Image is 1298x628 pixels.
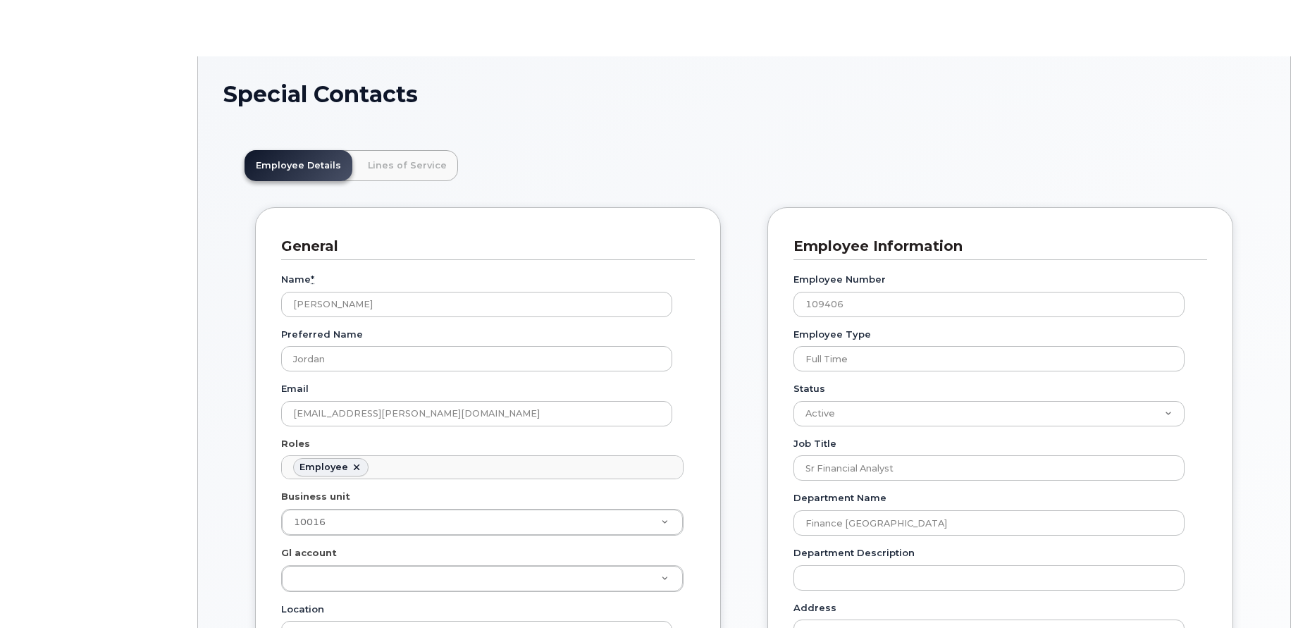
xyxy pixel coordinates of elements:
[223,82,1265,106] h1: Special Contacts
[793,237,1197,256] h3: Employee Information
[281,382,309,395] label: Email
[357,150,458,181] a: Lines of Service
[281,603,324,616] label: Location
[793,437,836,450] label: Job Title
[281,490,350,503] label: Business unit
[793,382,825,395] label: Status
[281,328,363,341] label: Preferred Name
[299,462,348,473] div: Employee
[281,237,684,256] h3: General
[793,328,871,341] label: Employee Type
[793,601,836,615] label: Address
[311,273,314,285] abbr: required
[245,150,352,181] a: Employee Details
[793,273,886,286] label: Employee Number
[281,273,314,286] label: Name
[294,517,326,527] span: 10016
[282,510,683,535] a: 10016
[281,437,310,450] label: Roles
[793,491,886,505] label: Department Name
[281,546,337,560] label: Gl account
[793,546,915,560] label: Department Description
